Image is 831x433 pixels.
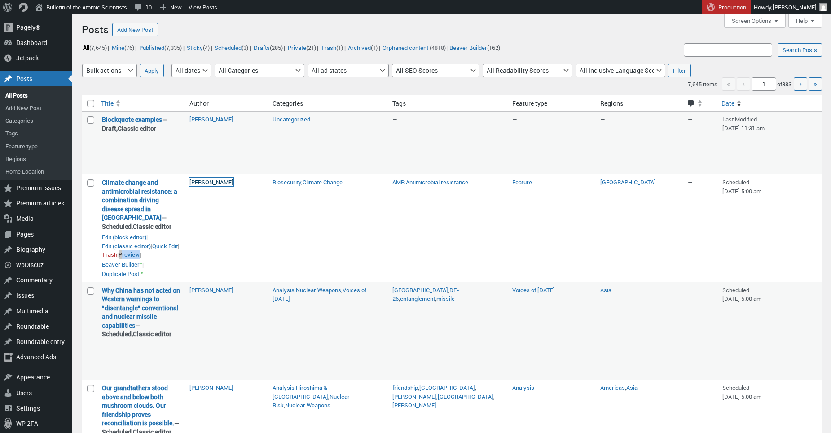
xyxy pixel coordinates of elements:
[347,42,379,53] a: Archived(1)
[164,44,182,52] span: (7,335)
[152,242,178,250] button: Quick edit “Climate change and antimicrobial resistance: a combination driving disease spread in ...
[508,95,596,112] th: Feature type
[252,42,284,53] a: Drafts(285)
[252,42,285,54] li: |
[782,80,791,88] span: 383
[388,282,508,380] td: , , ,
[392,401,436,409] a: [PERSON_NAME]
[392,384,418,392] a: friendship
[809,77,822,91] a: Last page
[185,95,268,112] th: Author
[688,178,693,186] span: —
[448,42,501,53] a: Beaver Builder(162)
[112,23,158,36] a: Add New Post
[718,112,822,174] td: Last Modified [DATE] 11:31 am
[419,384,475,392] a: [GEOGRAPHIC_DATA]
[371,44,378,52] span: (1)
[102,233,146,242] a: Edit “Climate change and antimicrobial resistance: a combination driving disease spread in Africa...
[140,258,142,269] span: •
[512,115,517,123] span: —
[268,174,388,282] td: ,
[388,95,508,112] th: Tags
[189,115,233,123] a: [PERSON_NAME]
[102,270,139,279] a: Duplicate Post
[203,44,210,52] span: (4)
[392,286,448,294] a: [GEOGRAPHIC_DATA]
[286,42,317,53] a: Private(21)
[688,80,717,88] span: 7,645 items
[102,233,148,241] span: |
[273,286,366,303] a: Voices of [DATE]
[102,242,151,251] a: Edit “Climate change and antimicrobial resistance: a combination driving disease spread in Africa...
[102,115,162,124] a: “Blockquote examples” (Edit)
[186,42,211,53] a: Sticky(4)
[189,286,233,294] a: [PERSON_NAME]
[392,178,405,186] a: AMR
[133,222,171,231] span: Classic editor
[102,124,118,133] span: Draft,
[119,250,141,259] span: |
[388,174,508,282] td: ,
[382,42,446,54] li: (4818)
[392,393,436,401] a: [PERSON_NAME]
[102,115,181,133] strong: —
[101,99,114,108] span: Title
[382,42,430,53] a: Orphaned content
[688,286,693,294] span: —
[512,384,534,392] a: Analysis
[273,115,310,123] a: Uncategorized
[270,44,283,52] span: (285)
[242,44,248,52] span: (3)
[512,178,532,186] a: Feature
[320,42,344,53] a: Trash(1)
[438,393,493,401] a: [GEOGRAPHIC_DATA]
[392,286,459,303] a: DF-26
[102,178,181,231] strong: —
[273,286,295,294] a: Analysis
[688,384,693,392] span: —
[683,95,718,112] a: Comments Sort ascending.
[102,178,177,222] a: “Climate change and antimicrobial resistance: a combination driving disease spread in Africa” (Edit)
[189,178,233,186] a: [PERSON_NAME]
[600,286,611,294] a: Asia
[600,384,625,392] a: Americas
[102,250,117,259] a: Move “Climate change and antimicrobial resistance: a combination driving disease spread in Africa...
[778,43,822,57] input: Search Posts
[794,77,807,91] a: Next page
[133,330,171,338] span: Classic editor
[777,80,792,88] span: of
[118,124,156,133] span: Classic editor
[800,79,802,89] span: ›
[688,115,693,123] span: —
[102,286,180,330] a: “Why China has not acted on Western warnings to “disentangle” conventional and nuclear missile ca...
[102,222,133,231] span: Scheduled,
[268,95,388,112] th: Categories
[286,42,318,54] li: |
[596,95,684,112] th: Regions
[102,286,181,339] strong: —
[721,99,734,108] span: Date
[392,115,397,123] span: —
[82,42,109,54] li: |
[718,95,822,112] a: Date
[722,77,735,91] span: «
[600,178,656,186] a: [GEOGRAPHIC_DATA]
[512,286,555,294] a: Voices of [DATE]
[436,295,455,303] a: missile
[487,44,500,52] span: (162)
[102,384,174,427] a: “Our grandfathers stood above and below both mushroom clouds. Our friendship proves reconciliatio...
[82,19,109,38] h1: Posts
[336,44,343,52] span: (1)
[102,260,144,268] span: |
[140,64,164,77] input: Apply
[737,77,750,91] span: ‹
[285,401,330,409] a: Nuclear Weapons
[138,42,184,54] li: |
[82,42,501,54] ul: |
[788,14,822,28] button: Help
[82,42,108,53] a: All(7,645)
[214,42,250,53] a: Scheduled(3)
[89,44,107,52] span: (7,645)
[400,295,435,303] a: entanglement
[273,384,295,392] a: Analysis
